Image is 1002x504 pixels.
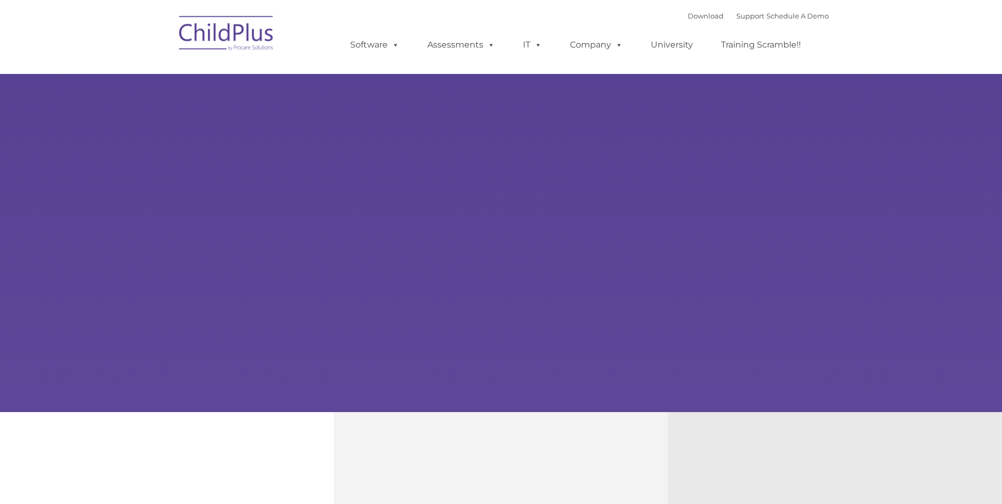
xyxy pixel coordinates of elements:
a: IT [512,34,552,55]
a: Support [736,12,764,20]
font: | [688,12,829,20]
a: University [640,34,704,55]
a: Training Scramble!! [710,34,811,55]
img: ChildPlus by Procare Solutions [174,8,279,61]
a: Download [688,12,724,20]
a: Assessments [417,34,505,55]
a: Company [559,34,633,55]
a: Software [340,34,410,55]
a: Schedule A Demo [766,12,829,20]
